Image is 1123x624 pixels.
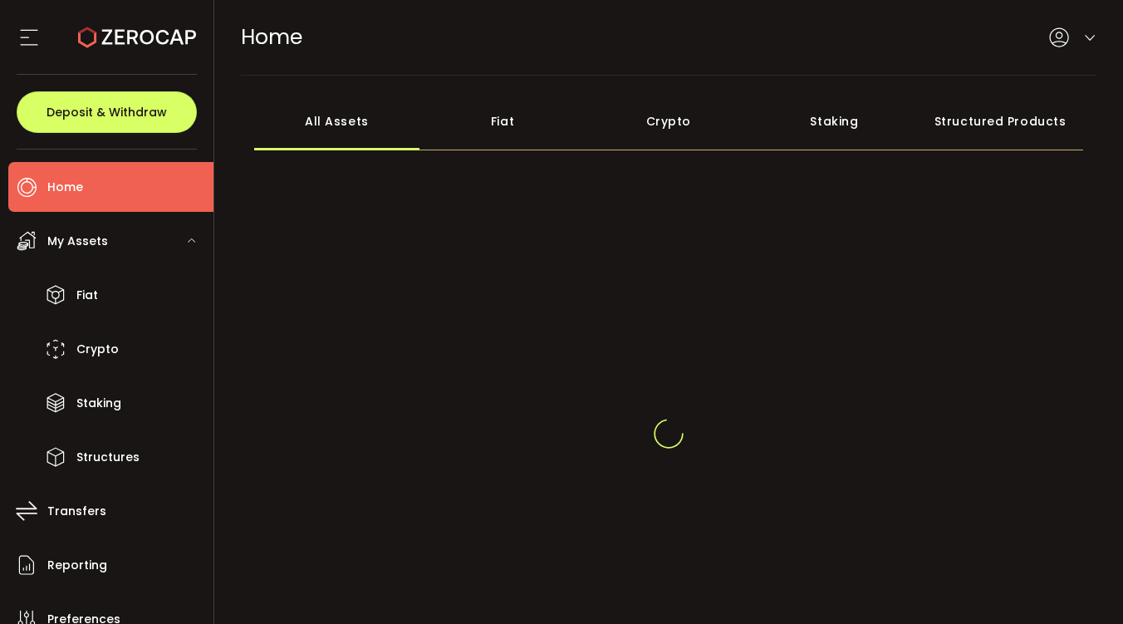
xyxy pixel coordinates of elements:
[76,283,98,307] span: Fiat
[47,229,108,253] span: My Assets
[76,337,119,361] span: Crypto
[254,92,420,150] div: All Assets
[76,445,140,469] span: Structures
[47,175,83,199] span: Home
[47,499,106,523] span: Transfers
[47,106,167,118] span: Deposit & Withdraw
[419,92,586,150] div: Fiat
[76,391,121,415] span: Staking
[917,92,1083,150] div: Structured Products
[17,91,197,133] button: Deposit & Withdraw
[586,92,752,150] div: Crypto
[241,22,302,52] span: Home
[752,92,918,150] div: Staking
[47,553,107,577] span: Reporting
